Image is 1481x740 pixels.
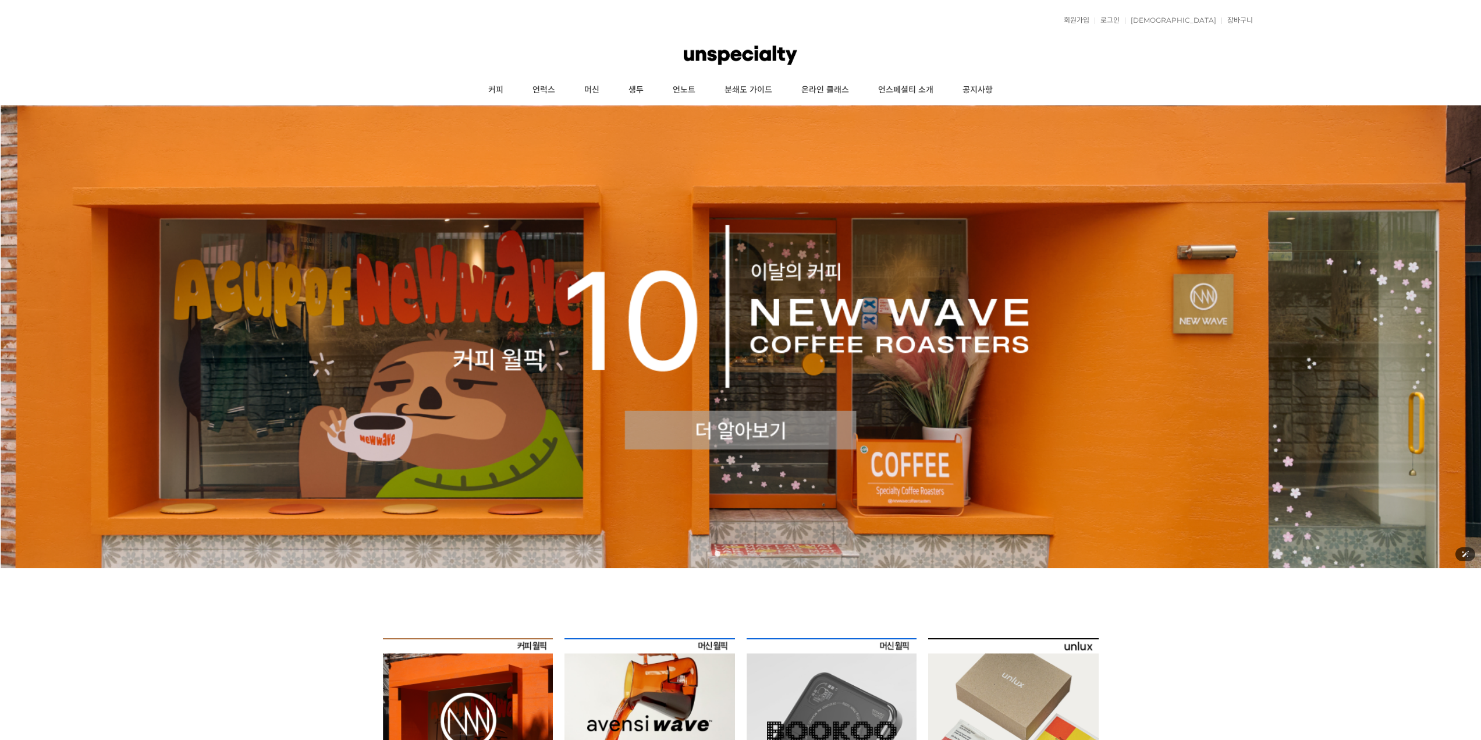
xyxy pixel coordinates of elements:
a: 장바구니 [1221,17,1253,24]
a: [DEMOGRAPHIC_DATA] [1125,17,1216,24]
a: 언노트 [658,76,710,105]
a: 머신 [570,76,614,105]
a: 5 [761,551,767,557]
a: 온라인 클래스 [787,76,864,105]
a: 커피 [474,76,518,105]
a: 회원가입 [1058,17,1089,24]
a: 4 [750,551,755,557]
img: 언스페셜티 몰 [684,38,797,73]
a: 공지사항 [948,76,1007,105]
a: 언스페셜티 소개 [864,76,948,105]
a: 분쇄도 가이드 [710,76,787,105]
a: 언럭스 [518,76,570,105]
a: 2 [726,551,732,557]
a: 1 [715,551,720,557]
a: 3 [738,551,744,557]
a: 로그인 [1095,17,1120,24]
a: 생두 [614,76,658,105]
